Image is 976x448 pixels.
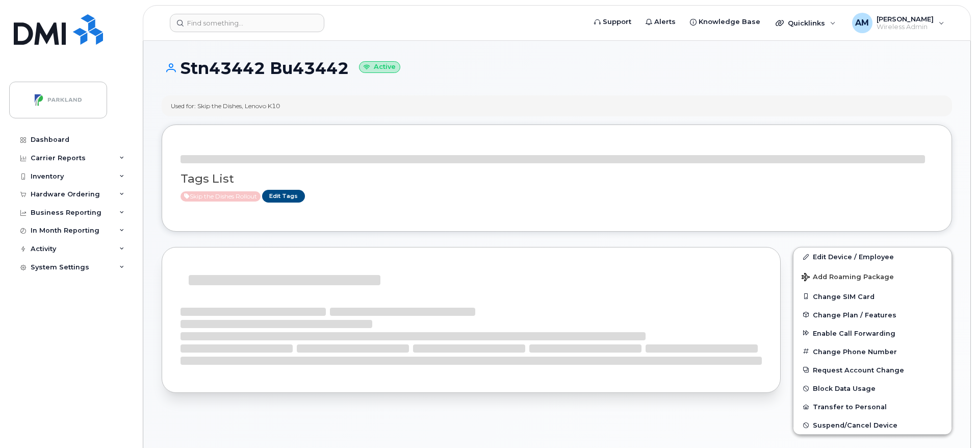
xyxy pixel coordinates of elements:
[813,421,897,429] span: Suspend/Cancel Device
[162,59,952,77] h1: Stn43442 Bu43442
[793,324,952,342] button: Enable Call Forwarding
[181,191,261,202] span: Active
[793,416,952,434] button: Suspend/Cancel Device
[793,397,952,416] button: Transfer to Personal
[359,61,400,73] small: Active
[793,306,952,324] button: Change Plan / Features
[262,190,305,203] a: Edit Tags
[793,379,952,397] button: Block Data Usage
[813,311,896,318] span: Change Plan / Features
[802,273,894,283] span: Add Roaming Package
[793,287,952,306] button: Change SIM Card
[793,361,952,379] button: Request Account Change
[793,342,952,361] button: Change Phone Number
[181,172,933,185] h3: Tags List
[171,102,280,110] div: Used for: Skip the Dishes, Lenovo K10
[793,266,952,287] button: Add Roaming Package
[813,329,895,337] span: Enable Call Forwarding
[793,247,952,266] a: Edit Device / Employee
